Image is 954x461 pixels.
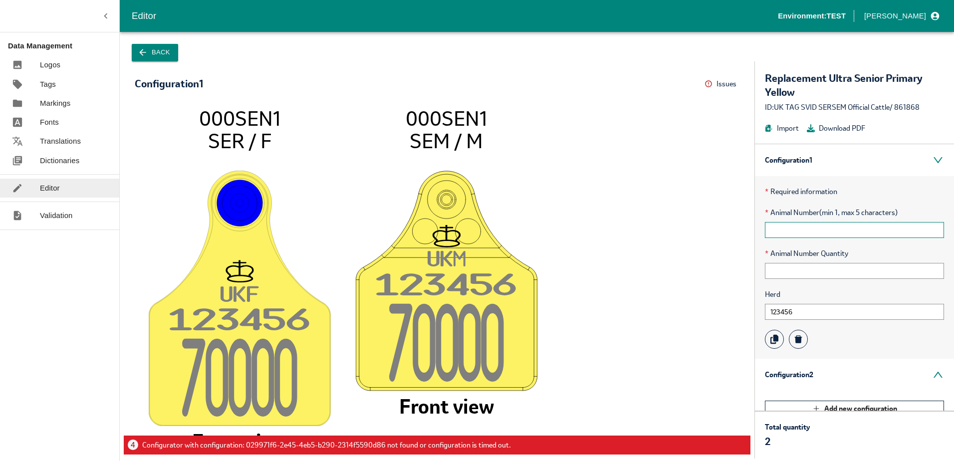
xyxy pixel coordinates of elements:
[40,117,59,128] p: Fonts
[428,250,454,269] tspan: UK
[765,435,810,449] p: 2
[135,78,203,89] div: Configuration 1
[410,128,483,154] tspan: SEM / M
[8,40,119,51] p: Data Management
[765,123,799,134] button: Import
[40,59,60,70] p: Logos
[199,105,280,131] tspan: 000SEN1
[128,440,138,450] span: 4
[169,308,286,335] tspan: 12345
[208,128,271,154] tspan: SER / F
[755,359,954,391] div: Configuration 2
[40,210,73,221] p: Validation
[399,393,494,419] tspan: Front view
[765,401,944,417] button: Add new configuration
[864,10,926,21] p: [PERSON_NAME]
[274,338,297,432] tspan: 0
[40,155,79,166] p: Dictionaries
[765,186,944,197] p: Required information
[40,136,81,147] p: Translations
[765,102,944,113] div: ID: UK TAG SVID SERSEM Official Cattle / 861868
[765,248,944,259] span: Animal Number Quantity
[778,10,846,21] p: Environment: TEST
[132,44,178,61] button: Back
[705,76,739,92] button: Issues
[755,144,954,176] div: Configuration 1
[493,273,517,299] tspan: 6
[40,183,60,194] p: Editor
[406,105,487,131] tspan: 000SEN1
[221,285,247,304] tspan: UK
[247,285,259,304] tspan: F
[389,303,481,397] tspan: 7000
[128,440,511,451] div: Configurator with configuration: 029971f6-2e45-4eb5-b290-2314f5590d86 not found or configuration ...
[40,79,56,90] p: Tags
[807,123,865,134] button: Download PDF
[375,273,493,299] tspan: 12345
[286,308,310,335] tspan: 6
[192,428,287,454] tspan: Front view
[765,207,944,218] span: Animal Number (min 1, max 5 characters)
[860,7,942,24] button: profile
[765,71,944,99] div: Replacement Ultra Senior Primary Yellow
[481,303,504,397] tspan: 0
[454,250,466,269] tspan: M
[182,338,274,432] tspan: 7000
[765,422,810,433] p: Total quantity
[132,8,778,23] div: Editor
[765,289,944,300] span: Herd
[40,98,70,109] p: Markings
